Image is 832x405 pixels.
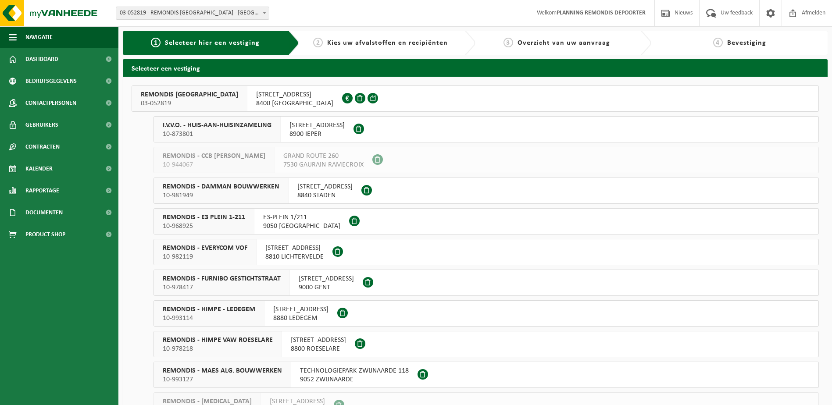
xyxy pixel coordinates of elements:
span: REMONDIS - DAMMAN BOUWWERKEN [163,182,279,191]
span: Navigatie [25,26,53,48]
span: 9000 GENT [299,283,354,292]
span: 10-993114 [163,314,255,323]
span: REMONDIS - MAES ALG. BOUWWERKEN [163,366,282,375]
span: REMONDIS - CCB [PERSON_NAME] [163,152,265,160]
span: Bevestiging [727,39,766,46]
span: REMONDIS - E3 PLEIN 1-211 [163,213,245,222]
button: REMONDIS - E3 PLEIN 1-211 10-968925 E3-PLEIN 1/2119050 [GEOGRAPHIC_DATA] [154,208,819,234]
span: REMONDIS - EVERYCOM VOF [163,244,247,252]
span: [STREET_ADDRESS] [289,121,345,130]
span: Contactpersonen [25,92,76,114]
span: Overzicht van uw aanvraag [518,39,610,46]
span: 10-978218 [163,345,273,353]
span: Kies uw afvalstoffen en recipiënten [327,39,448,46]
span: [STREET_ADDRESS] [265,244,324,252]
span: 10-873801 [163,130,271,139]
button: I.V.V.O. - HUIS-AAN-HUISINZAMELING 10-873801 [STREET_ADDRESS]8900 IEPER [154,116,819,142]
span: 10-982119 [163,252,247,261]
span: 10-978417 [163,283,281,292]
h2: Selecteer een vestiging [123,59,828,76]
span: 7530 GAURAIN-RAMECROIX [283,160,364,169]
span: Kalender [25,158,53,180]
span: Rapportage [25,180,59,202]
span: 2 [313,38,323,47]
span: [STREET_ADDRESS] [291,336,346,345]
span: 03-052819 - REMONDIS WEST-VLAANDEREN - OOSTENDE [116,7,269,19]
span: REMONDIS - HIMPE - LEDEGEM [163,305,255,314]
span: 8800 ROESELARE [291,345,346,353]
button: REMONDIS - DAMMAN BOUWWERKEN 10-981949 [STREET_ADDRESS]8840 STADEN [154,178,819,204]
button: REMONDIS - EVERYCOM VOF 10-982119 [STREET_ADDRESS]8810 LICHTERVELDE [154,239,819,265]
span: [STREET_ADDRESS] [256,90,333,99]
span: 8400 [GEOGRAPHIC_DATA] [256,99,333,108]
span: Gebruikers [25,114,58,136]
span: 03-052819 [141,99,238,108]
span: GRAND ROUTE 260 [283,152,364,160]
span: [STREET_ADDRESS] [297,182,353,191]
span: 8810 LICHTERVELDE [265,252,324,261]
span: [STREET_ADDRESS] [299,274,354,283]
button: REMONDIS - HIMPE - LEDEGEM 10-993114 [STREET_ADDRESS]8880 LEDEGEM [154,300,819,327]
span: I.V.V.O. - HUIS-AAN-HUISINZAMELING [163,121,271,130]
span: 3 [503,38,513,47]
strong: PLANNING REMONDIS DEPOORTER [557,10,646,16]
span: 1 [151,38,161,47]
span: 8900 IEPER [289,130,345,139]
span: REMONDIS [GEOGRAPHIC_DATA] [141,90,238,99]
span: 8880 LEDEGEM [273,314,329,323]
span: E3-PLEIN 1/211 [263,213,340,222]
span: TECHNOLOGIEPARK-ZWIJNAARDE 118 [300,366,409,375]
span: Product Shop [25,224,65,245]
span: Documenten [25,202,63,224]
span: 03-052819 - REMONDIS WEST-VLAANDEREN - OOSTENDE [116,7,269,20]
span: Selecteer hier een vestiging [165,39,260,46]
button: REMONDIS - FURNIBO GESTICHTSTRAAT 10-978417 [STREET_ADDRESS]9000 GENT [154,270,819,296]
button: REMONDIS - HIMPE VAW ROESELARE 10-978218 [STREET_ADDRESS]8800 ROESELARE [154,331,819,357]
span: 10-968925 [163,222,245,231]
span: REMONDIS - FURNIBO GESTICHTSTRAAT [163,274,281,283]
span: 9050 [GEOGRAPHIC_DATA] [263,222,340,231]
span: 10-944067 [163,160,265,169]
span: [STREET_ADDRESS] [273,305,329,314]
span: Dashboard [25,48,58,70]
button: REMONDIS - MAES ALG. BOUWWERKEN 10-993127 TECHNOLOGIEPARK-ZWIJNAARDE 1189052 ZWIJNAARDE [154,362,819,388]
span: Contracten [25,136,60,158]
span: 10-993127 [163,375,282,384]
span: Bedrijfsgegevens [25,70,77,92]
span: 9052 ZWIJNAARDE [300,375,409,384]
span: 8840 STADEN [297,191,353,200]
span: 10-981949 [163,191,279,200]
button: REMONDIS [GEOGRAPHIC_DATA] 03-052819 [STREET_ADDRESS]8400 [GEOGRAPHIC_DATA] [132,85,819,112]
span: REMONDIS - HIMPE VAW ROESELARE [163,336,273,345]
span: 4 [713,38,723,47]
